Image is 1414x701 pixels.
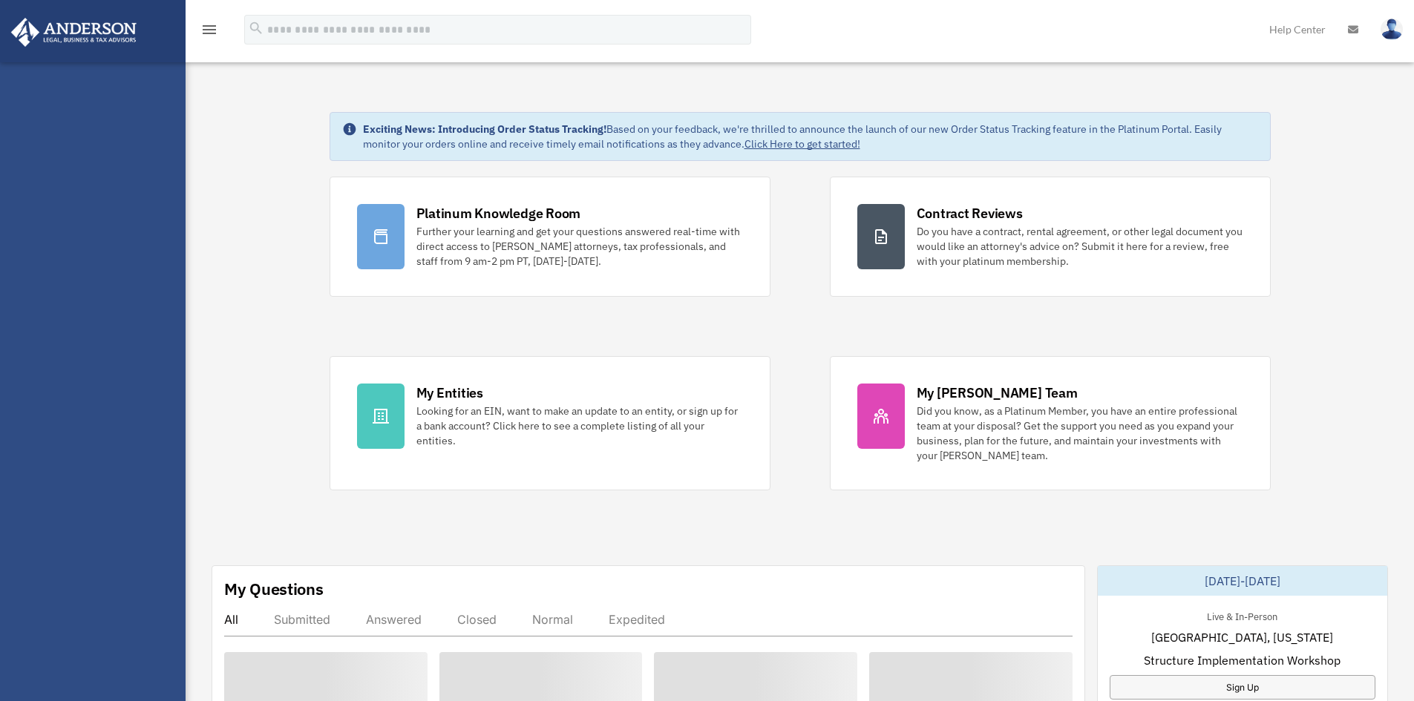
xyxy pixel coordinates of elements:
img: Anderson Advisors Platinum Portal [7,18,141,47]
a: My [PERSON_NAME] Team Did you know, as a Platinum Member, you have an entire professional team at... [830,356,1271,490]
div: Normal [532,612,573,627]
div: My Entities [416,384,483,402]
div: Live & In-Person [1195,608,1289,623]
div: Expedited [609,612,665,627]
div: Did you know, as a Platinum Member, you have an entire professional team at your disposal? Get th... [917,404,1243,463]
div: All [224,612,238,627]
strong: Exciting News: Introducing Order Status Tracking! [363,122,606,136]
div: Do you have a contract, rental agreement, or other legal document you would like an attorney's ad... [917,224,1243,269]
div: Further your learning and get your questions answered real-time with direct access to [PERSON_NAM... [416,224,743,269]
a: My Entities Looking for an EIN, want to make an update to an entity, or sign up for a bank accoun... [330,356,770,490]
div: Based on your feedback, we're thrilled to announce the launch of our new Order Status Tracking fe... [363,122,1258,151]
div: Looking for an EIN, want to make an update to an entity, or sign up for a bank account? Click her... [416,404,743,448]
i: search [248,20,264,36]
div: Closed [457,612,497,627]
div: My Questions [224,578,324,600]
div: Platinum Knowledge Room [416,204,581,223]
a: Contract Reviews Do you have a contract, rental agreement, or other legal document you would like... [830,177,1271,297]
a: Platinum Knowledge Room Further your learning and get your questions answered real-time with dire... [330,177,770,297]
a: menu [200,26,218,39]
div: Answered [366,612,422,627]
div: [DATE]-[DATE] [1098,566,1387,596]
a: Sign Up [1110,675,1375,700]
div: My [PERSON_NAME] Team [917,384,1078,402]
span: Structure Implementation Workshop [1144,651,1341,669]
div: Submitted [274,612,330,627]
a: Click Here to get started! [744,137,860,151]
span: [GEOGRAPHIC_DATA], [US_STATE] [1151,628,1333,646]
div: Contract Reviews [917,204,1023,223]
img: User Pic [1381,19,1403,40]
i: menu [200,21,218,39]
